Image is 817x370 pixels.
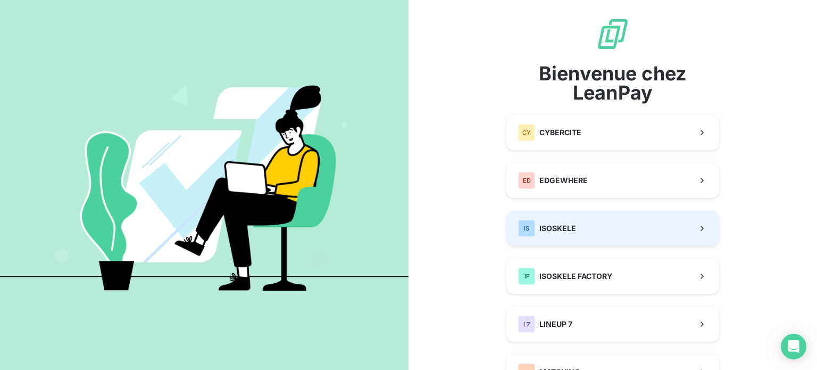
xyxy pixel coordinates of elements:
[518,172,535,189] div: ED
[539,271,612,282] span: ISOSKELE FACTORY
[506,163,719,198] button: EDEDGEWHERE
[518,124,535,141] div: CY
[539,175,588,186] span: EDGEWHERE
[518,316,535,333] div: L7
[539,319,572,330] span: LINEUP 7
[506,64,719,102] span: Bienvenue chez LeanPay
[506,307,719,342] button: L7LINEUP 7
[518,268,535,285] div: IF
[506,115,719,150] button: CYCYBERCITE
[539,223,576,234] span: ISOSKELE
[506,259,719,294] button: IFISOSKELE FACTORY
[518,220,535,237] div: IS
[539,127,581,138] span: CYBERCITE
[506,211,719,246] button: ISISOSKELE
[781,334,806,359] div: Open Intercom Messenger
[596,17,630,51] img: logo sigle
